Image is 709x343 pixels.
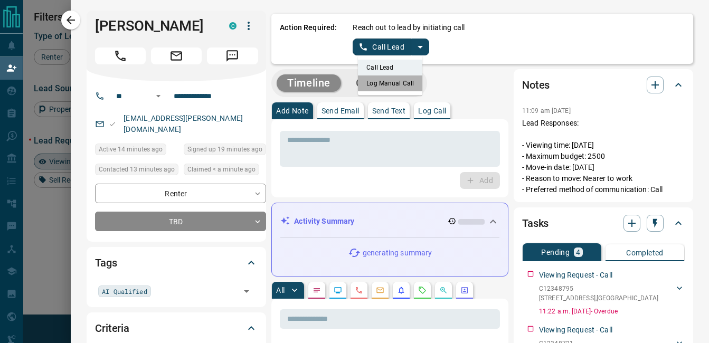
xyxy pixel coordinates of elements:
svg: Listing Alerts [397,286,405,294]
p: Reach out to lead by initiating call [353,22,465,33]
div: Renter [95,184,266,203]
svg: Requests [418,286,427,294]
svg: Lead Browsing Activity [334,286,342,294]
div: Sun Aug 17 2025 [95,164,178,178]
button: Campaigns [345,74,422,92]
span: Contacted 13 minutes ago [99,164,175,175]
svg: Agent Actions [460,286,469,294]
div: split button [353,39,429,55]
div: Sun Aug 17 2025 [184,144,266,158]
div: condos.ca [229,22,237,30]
svg: Opportunities [439,286,448,294]
p: All [276,287,285,294]
p: 11:09 am [DATE] [522,107,571,115]
p: Activity Summary [294,216,354,227]
span: Claimed < a minute ago [187,164,256,175]
p: 4 [576,249,580,256]
span: Signed up 19 minutes ago [187,144,262,155]
p: Send Text [372,107,406,115]
a: [EMAIL_ADDRESS][PERSON_NAME][DOMAIN_NAME] [124,114,243,134]
span: Message [207,47,258,64]
div: Sun Aug 17 2025 [184,164,266,178]
button: Call Lead [353,39,411,55]
p: Pending [541,249,570,256]
p: [STREET_ADDRESS] , [GEOGRAPHIC_DATA] [539,293,658,303]
li: Call Lead [358,60,422,75]
div: Tasks [522,211,685,236]
svg: Emails [376,286,384,294]
span: AI Qualified [102,286,147,297]
p: Add Note [276,107,308,115]
p: 11:22 a.m. [DATE] - Overdue [539,307,685,316]
li: Log Manual Call [358,75,422,91]
h1: [PERSON_NAME] [95,17,213,34]
button: Open [239,284,254,299]
svg: Calls [355,286,363,294]
svg: Notes [313,286,321,294]
button: Timeline [277,74,341,92]
div: Sun Aug 17 2025 [95,144,178,158]
div: C12348795[STREET_ADDRESS],[GEOGRAPHIC_DATA] [539,282,685,305]
p: generating summary [363,247,432,259]
p: Completed [626,249,664,256]
p: Viewing Request - Call [539,270,612,281]
p: Action Required: [280,22,337,55]
h2: Tasks [522,215,549,232]
h2: Criteria [95,320,129,337]
p: Viewing Request - Call [539,325,612,336]
svg: Email Valid [109,120,116,128]
p: C12348795 [539,284,658,293]
div: Notes [522,72,685,98]
div: Tags [95,250,258,275]
h2: Tags [95,254,117,271]
span: Active 14 minutes ago [99,144,163,155]
div: Activity Summary [280,212,499,231]
div: TBD [95,212,266,231]
p: Send Email [322,107,360,115]
h2: Notes [522,77,550,93]
div: Criteria [95,316,258,341]
span: Call [95,47,146,64]
p: Log Call [418,107,446,115]
span: Email [151,47,202,64]
button: Open [152,90,165,102]
p: Lead Responses: - Viewing time: [DATE] - Maximum budget: 2500 - Move-in date: [DATE] - Reason to ... [522,118,685,195]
